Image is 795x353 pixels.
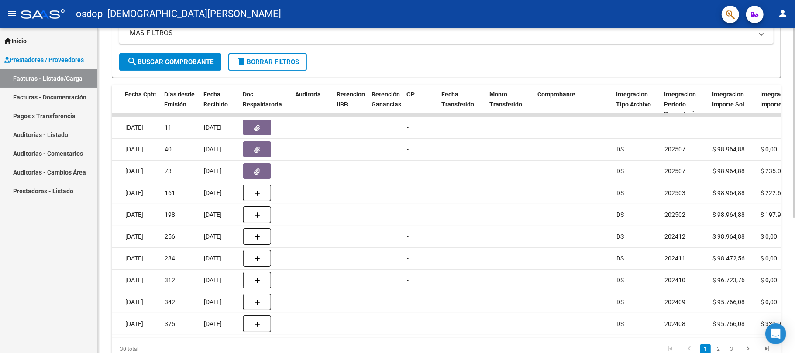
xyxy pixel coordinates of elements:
[130,28,753,38] mat-panel-title: MAS FILTROS
[664,255,685,262] span: 202411
[761,233,777,240] span: $ 0,00
[204,146,222,153] span: [DATE]
[204,255,222,262] span: [DATE]
[204,168,222,175] span: [DATE]
[403,85,438,123] datatable-header-cell: OP
[407,124,409,131] span: -
[664,320,685,327] span: 202408
[664,189,685,196] span: 202503
[165,189,175,196] span: 161
[125,91,156,98] span: Fecha Cpbt
[534,85,613,123] datatable-header-cell: Comprobante
[4,36,27,46] span: Inicio
[165,255,175,262] span: 284
[616,233,624,240] span: DS
[204,320,222,327] span: [DATE]
[761,298,777,305] span: $ 0,00
[119,23,774,44] mat-expansion-panel-header: MAS FILTROS
[407,233,409,240] span: -
[664,91,701,118] span: Integracion Periodo Presentacion
[486,85,534,123] datatable-header-cell: Monto Transferido
[103,4,281,24] span: - [DEMOGRAPHIC_DATA][PERSON_NAME]
[664,233,685,240] span: 202412
[664,211,685,218] span: 202502
[661,85,709,123] datatable-header-cell: Integracion Periodo Presentacion
[228,53,307,71] button: Borrar Filtros
[407,146,409,153] span: -
[761,255,777,262] span: $ 0,00
[712,189,745,196] span: $ 98.964,88
[204,124,222,131] span: [DATE]
[333,85,368,123] datatable-header-cell: Retencion IIBB
[165,211,175,218] span: 198
[406,91,415,98] span: OP
[125,233,143,240] span: [DATE]
[236,56,247,67] mat-icon: delete
[337,91,365,108] span: Retencion IIBB
[664,277,685,284] span: 202410
[765,323,786,344] div: Open Intercom Messenger
[761,146,777,153] span: $ 0,00
[407,211,409,218] span: -
[616,277,624,284] span: DS
[69,4,103,24] span: - osdop
[712,91,746,108] span: Integracion Importe Sol.
[616,255,624,262] span: DS
[712,233,745,240] span: $ 98.964,88
[407,255,409,262] span: -
[616,211,624,218] span: DS
[407,168,409,175] span: -
[489,91,522,108] span: Monto Transferido
[204,211,222,218] span: [DATE]
[165,168,172,175] span: 73
[664,168,685,175] span: 202507
[616,91,651,108] span: Integracion Tipo Archivo
[125,211,143,218] span: [DATE]
[204,189,222,196] span: [DATE]
[161,85,200,123] datatable-header-cell: Días desde Emisión
[121,85,161,123] datatable-header-cell: Fecha Cpbt
[165,298,175,305] span: 342
[616,298,624,305] span: DS
[616,168,624,175] span: DS
[203,91,228,108] span: Fecha Recibido
[616,189,624,196] span: DS
[712,277,745,284] span: $ 96.723,76
[239,85,292,123] datatable-header-cell: Doc Respaldatoria
[712,168,745,175] span: $ 98.964,88
[664,146,685,153] span: 202507
[712,298,745,305] span: $ 95.766,08
[125,168,143,175] span: [DATE]
[295,91,321,98] span: Auditoria
[119,53,221,71] button: Buscar Comprobante
[243,91,282,108] span: Doc Respaldatoria
[712,146,745,153] span: $ 98.964,88
[407,189,409,196] span: -
[204,233,222,240] span: [DATE]
[613,85,661,123] datatable-header-cell: Integracion Tipo Archivo
[164,91,195,108] span: Días desde Emisión
[616,320,624,327] span: DS
[712,255,745,262] span: $ 98.472,56
[125,320,143,327] span: [DATE]
[125,255,143,262] span: [DATE]
[125,189,143,196] span: [DATE]
[407,320,409,327] span: -
[712,211,745,218] span: $ 98.964,88
[407,277,409,284] span: -
[438,85,486,123] datatable-header-cell: Fecha Transferido
[165,277,175,284] span: 312
[127,58,213,66] span: Buscar Comprobante
[709,85,757,123] datatable-header-cell: Integracion Importe Sol.
[127,56,138,67] mat-icon: search
[4,55,84,65] span: Prestadores / Proveedores
[125,277,143,284] span: [DATE]
[537,91,575,98] span: Comprobante
[125,298,143,305] span: [DATE]
[778,8,788,19] mat-icon: person
[165,146,172,153] span: 40
[7,8,17,19] mat-icon: menu
[204,298,222,305] span: [DATE]
[200,85,239,123] datatable-header-cell: Fecha Recibido
[760,91,794,108] span: Integracion Importe Liq.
